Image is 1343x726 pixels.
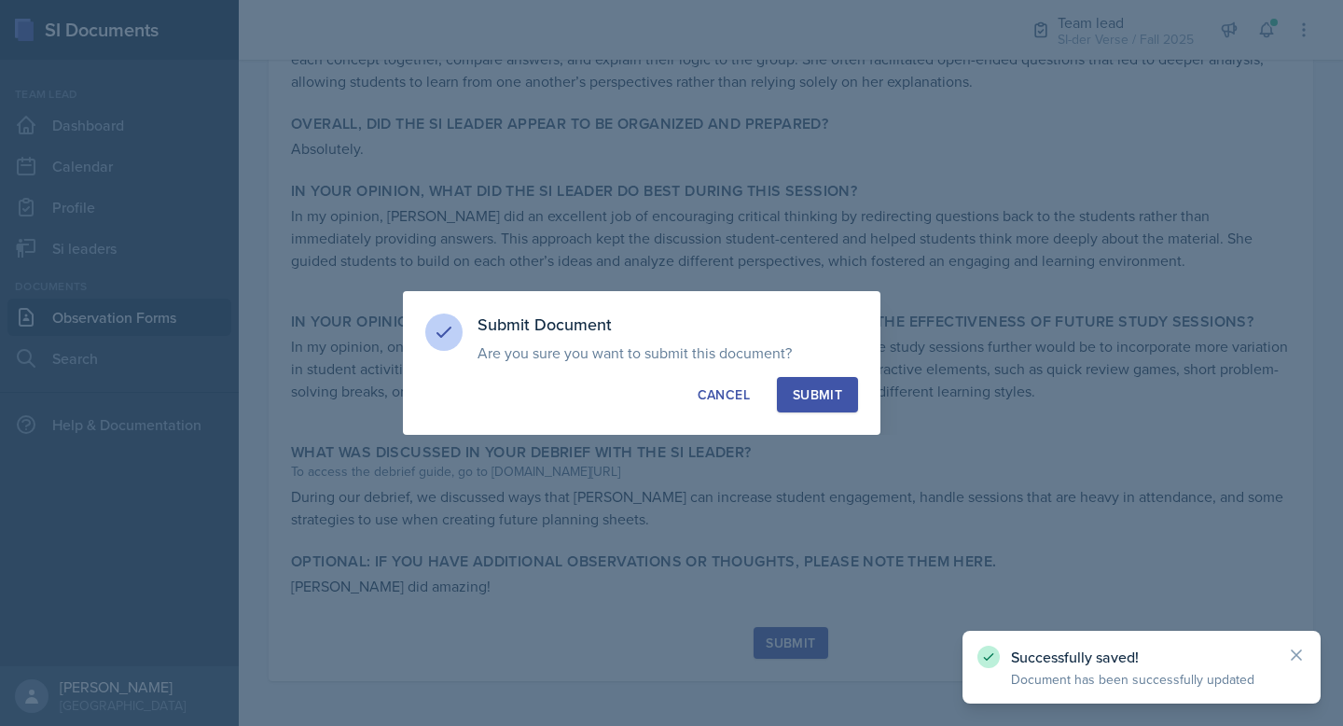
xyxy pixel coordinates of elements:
div: Cancel [698,385,750,404]
p: Document has been successfully updated [1011,670,1272,689]
p: Are you sure you want to submit this document? [478,343,858,362]
h3: Submit Document [478,314,858,336]
div: Submit [793,385,842,404]
button: Cancel [682,377,766,412]
p: Successfully saved! [1011,648,1272,666]
button: Submit [777,377,858,412]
